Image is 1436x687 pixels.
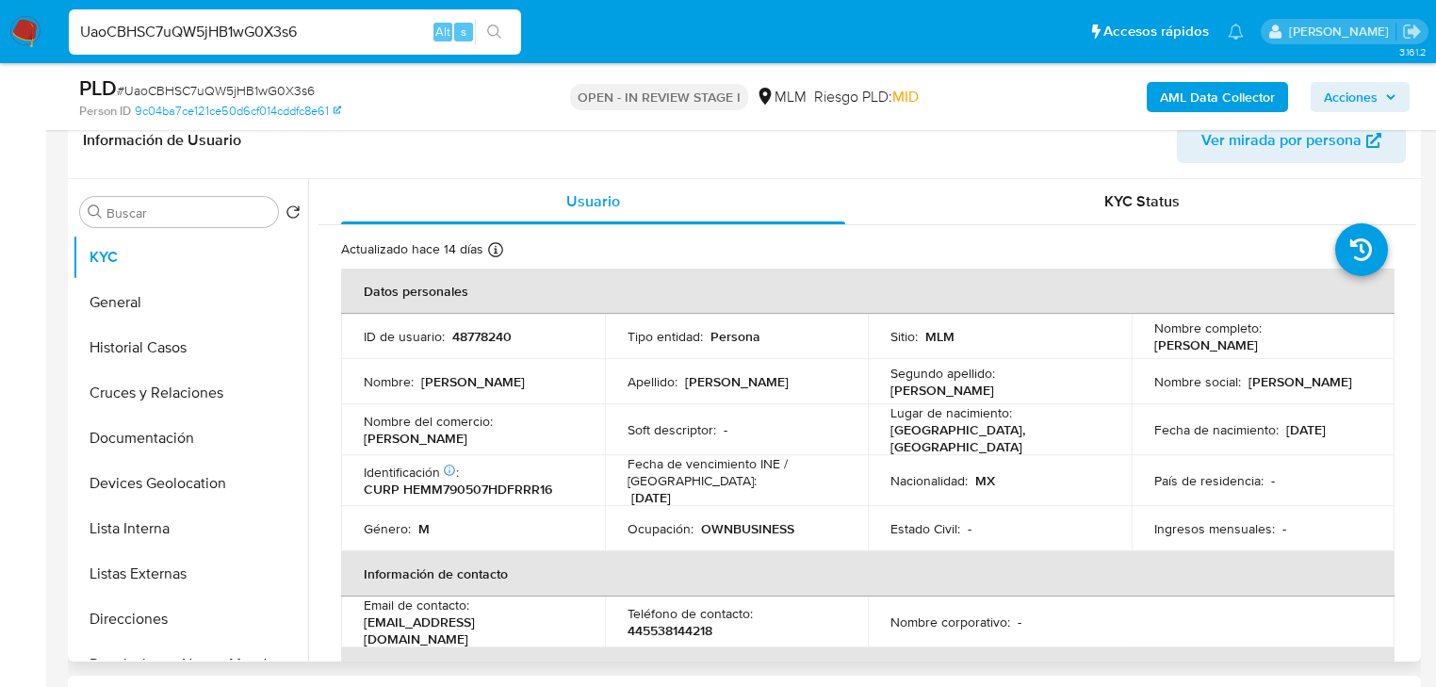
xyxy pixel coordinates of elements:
span: Acciones [1324,82,1378,112]
button: Volver al orden por defecto [286,204,301,225]
p: Nombre del comercio : [364,413,493,430]
p: Apellido : [628,373,677,390]
p: 445538144218 [628,622,712,639]
p: Fecha de nacimiento : [1154,421,1279,438]
p: Identificación : [364,464,459,481]
p: ID de usuario : [364,328,445,345]
p: [PERSON_NAME] [890,382,994,399]
p: - [968,520,971,537]
button: Documentación [73,416,308,461]
p: Sitio : [890,328,918,345]
button: Listas Externas [73,551,308,597]
input: Buscar usuario o caso... [69,20,521,44]
button: Direcciones [73,597,308,642]
p: Lugar de nacimiento : [890,404,1012,421]
p: Teléfono de contacto : [628,605,753,622]
div: MLM [756,87,807,107]
button: AML Data Collector [1147,82,1288,112]
p: País de residencia : [1154,472,1264,489]
p: [PERSON_NAME] [685,373,789,390]
p: MLM [925,328,955,345]
h1: Información de Usuario [83,131,241,150]
p: [EMAIL_ADDRESS][DOMAIN_NAME] [364,613,575,647]
p: 48778240 [452,328,512,345]
button: KYC [73,235,308,280]
p: Ingresos mensuales : [1154,520,1275,537]
p: - [1018,613,1021,630]
p: [PERSON_NAME] [1154,336,1258,353]
span: s [461,23,466,41]
span: MID [892,86,919,107]
p: [DATE] [1286,421,1326,438]
a: 9c04ba7ce121ce50d6cf014cddfc8e61 [135,103,341,120]
p: Ocupación : [628,520,694,537]
p: Género : [364,520,411,537]
p: Nacionalidad : [890,472,968,489]
button: Devices Geolocation [73,461,308,506]
p: - [1271,472,1275,489]
a: Salir [1402,22,1422,41]
button: General [73,280,308,325]
span: # UaoCBHSC7uQW5jHB1wG0X3s6 [117,81,315,100]
p: michelleangelica.rodriguez@mercadolibre.com.mx [1289,23,1395,41]
b: AML Data Collector [1160,82,1275,112]
th: Información de contacto [341,551,1395,597]
span: Ver mirada por persona [1201,118,1362,163]
b: Person ID [79,103,131,120]
button: search-icon [475,19,514,45]
th: Datos personales [341,269,1395,314]
p: - [724,421,727,438]
p: M [418,520,430,537]
span: 3.161.2 [1399,44,1427,59]
p: CURP HEMM790507HDFRRR16 [364,481,552,498]
button: Ver mirada por persona [1177,118,1406,163]
input: Buscar [106,204,270,221]
p: - [1282,520,1286,537]
b: PLD [79,73,117,103]
p: [PERSON_NAME] [1248,373,1352,390]
p: Estado Civil : [890,520,960,537]
p: Soft descriptor : [628,421,716,438]
p: Persona [710,328,760,345]
a: Notificaciones [1228,24,1244,40]
span: Usuario [566,190,620,212]
p: Email de contacto : [364,597,469,613]
p: Fecha de vencimiento INE / [GEOGRAPHIC_DATA] : [628,455,846,489]
p: Nombre corporativo : [890,613,1010,630]
p: Nombre : [364,373,414,390]
span: KYC Status [1104,190,1180,212]
span: Riesgo PLD: [814,87,919,107]
p: MX [975,472,995,489]
button: Cruces y Relaciones [73,370,308,416]
p: Nombre social : [1154,373,1241,390]
span: Accesos rápidos [1103,22,1209,41]
p: [GEOGRAPHIC_DATA], [GEOGRAPHIC_DATA] [890,421,1101,455]
p: [PERSON_NAME] [421,373,525,390]
button: Buscar [88,204,103,220]
button: Historial Casos [73,325,308,370]
p: [PERSON_NAME] [364,430,467,447]
p: Nombre completo : [1154,319,1262,336]
span: Alt [435,23,450,41]
button: Acciones [1311,82,1410,112]
p: Tipo entidad : [628,328,703,345]
button: Restricciones Nuevo Mundo [73,642,308,687]
p: OPEN - IN REVIEW STAGE I [570,84,748,110]
p: [DATE] [631,489,671,506]
p: Actualizado hace 14 días [341,240,483,258]
p: OWNBUSINESS [701,520,794,537]
button: Lista Interna [73,506,308,551]
p: Segundo apellido : [890,365,995,382]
